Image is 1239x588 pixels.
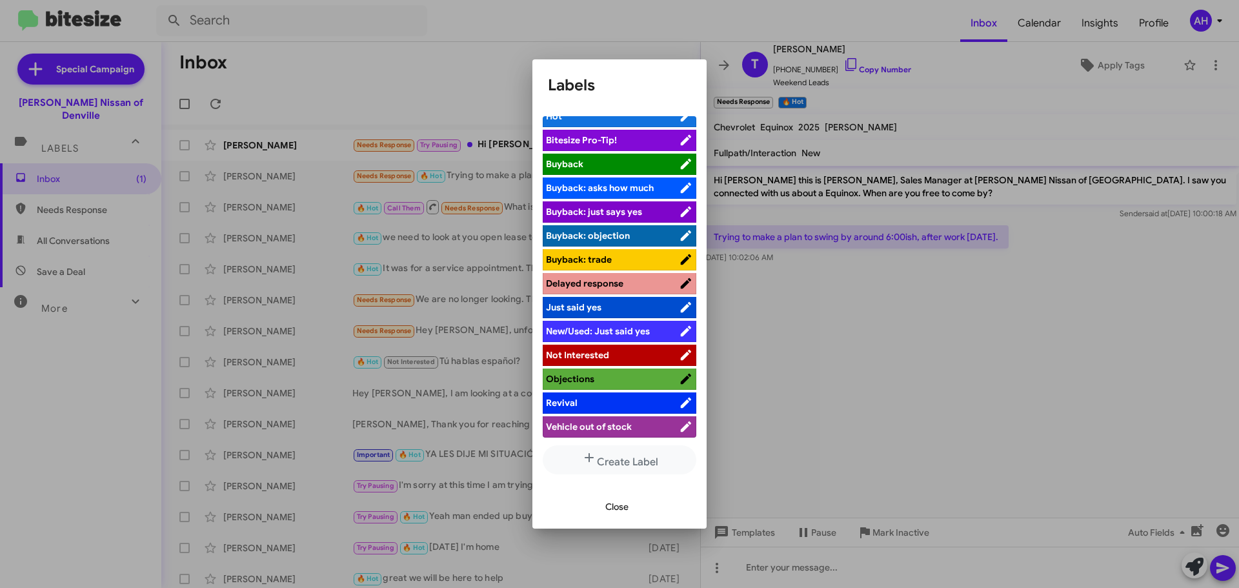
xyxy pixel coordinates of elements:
[546,182,654,194] span: Buyback: asks how much
[546,110,562,122] span: Hot
[546,301,601,313] span: Just said yes
[546,206,642,218] span: Buyback: just says yes
[546,254,612,265] span: Buyback: trade
[595,495,639,518] button: Close
[546,397,578,409] span: Revival
[543,445,696,474] button: Create Label
[546,158,583,170] span: Buyback
[546,421,632,432] span: Vehicle out of stock
[546,325,650,337] span: New/Used: Just said yes
[605,495,629,518] span: Close
[548,75,691,96] h1: Labels
[546,134,617,146] span: Bitesize Pro-Tip!
[546,278,623,289] span: Delayed response
[546,373,594,385] span: Objections
[546,349,609,361] span: Not Interested
[546,230,630,241] span: Buyback: objection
